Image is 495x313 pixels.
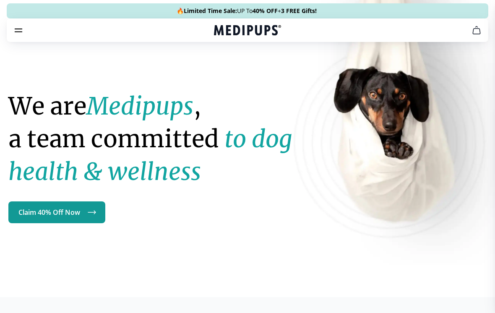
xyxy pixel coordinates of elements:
button: burger-menu [13,25,23,35]
a: Medipups [214,24,281,38]
span: 🔥 UP To + [177,7,317,15]
strong: Medipups [86,91,193,121]
h1: We are , a team committed [8,90,315,188]
button: cart [466,20,487,40]
a: Claim 40% Off Now [8,201,105,223]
